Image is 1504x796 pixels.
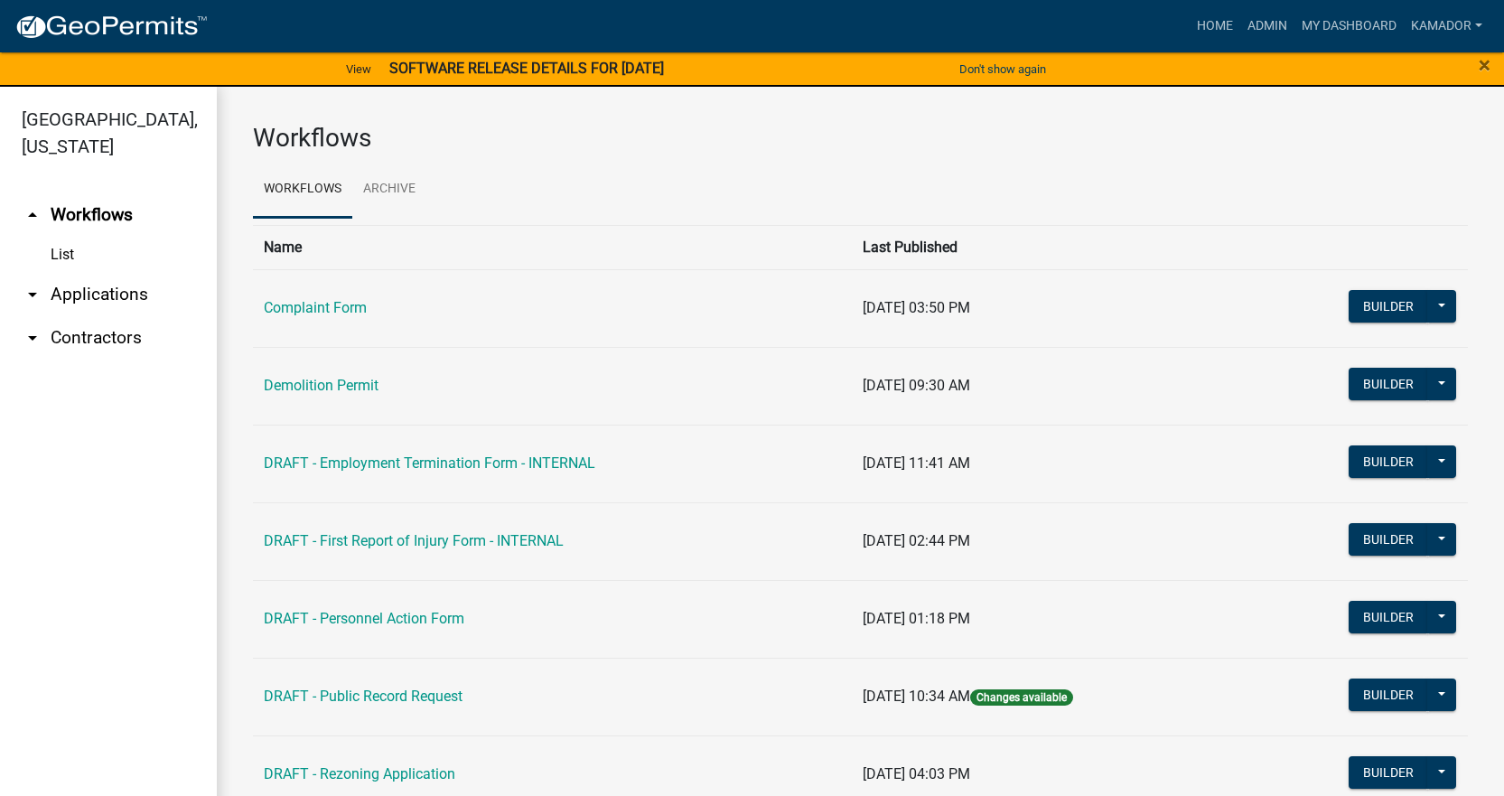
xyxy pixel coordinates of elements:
[389,60,664,77] strong: SOFTWARE RELEASE DETAILS FOR [DATE]
[1190,9,1240,43] a: Home
[1349,601,1428,633] button: Builder
[264,299,367,316] a: Complaint Form
[863,532,970,549] span: [DATE] 02:44 PM
[1240,9,1294,43] a: Admin
[1479,52,1490,78] span: ×
[1349,368,1428,400] button: Builder
[863,688,970,705] span: [DATE] 10:34 AM
[253,225,852,269] th: Name
[22,284,43,305] i: arrow_drop_down
[970,689,1073,706] span: Changes available
[264,688,462,705] a: DRAFT - Public Record Request
[264,377,378,394] a: Demolition Permit
[264,765,455,782] a: DRAFT - Rezoning Application
[1349,679,1428,711] button: Builder
[253,161,352,219] a: Workflows
[264,454,595,472] a: DRAFT - Employment Termination Form - INTERNAL
[863,377,970,394] span: [DATE] 09:30 AM
[863,299,970,316] span: [DATE] 03:50 PM
[1294,9,1404,43] a: My Dashboard
[863,765,970,782] span: [DATE] 04:03 PM
[22,204,43,226] i: arrow_drop_up
[1404,9,1490,43] a: Kamador
[1479,54,1490,76] button: Close
[264,532,564,549] a: DRAFT - First Report of Injury Form - INTERNAL
[22,327,43,349] i: arrow_drop_down
[952,54,1053,84] button: Don't show again
[352,161,426,219] a: Archive
[863,454,970,472] span: [DATE] 11:41 AM
[1349,445,1428,478] button: Builder
[339,54,378,84] a: View
[264,610,464,627] a: DRAFT - Personnel Action Form
[1349,756,1428,789] button: Builder
[1349,290,1428,323] button: Builder
[1349,523,1428,556] button: Builder
[863,610,970,627] span: [DATE] 01:18 PM
[253,123,1468,154] h3: Workflows
[852,225,1246,269] th: Last Published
